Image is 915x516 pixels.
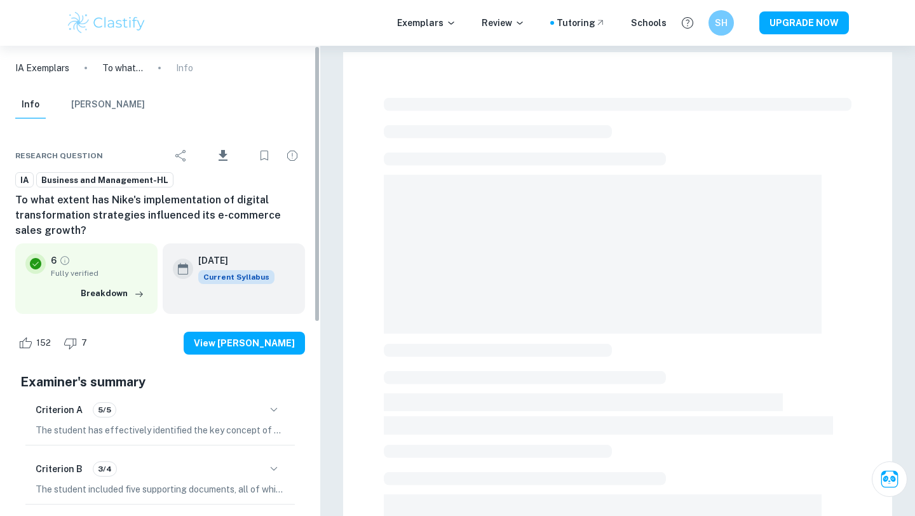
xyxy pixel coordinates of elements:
a: Grade fully verified [59,255,71,266]
h6: SH [714,16,729,30]
h6: Criterion A [36,403,83,417]
button: UPGRADE NOW [759,11,849,34]
div: Dislike [60,333,94,353]
a: IA Exemplars [15,61,69,75]
p: Review [482,16,525,30]
span: IA [16,174,33,187]
button: Breakdown [78,284,147,303]
button: Help and Feedback [677,12,698,34]
div: Share [168,143,194,168]
a: Schools [631,16,667,30]
button: Ask Clai [872,461,907,497]
a: IA [15,172,34,188]
h5: Examiner's summary [20,372,300,391]
span: Current Syllabus [198,270,274,284]
h6: Criterion B [36,462,83,476]
h6: [DATE] [198,254,264,268]
p: To what extent has Nike's implementation of digital transformation strategies influenced its e-co... [102,61,143,75]
span: 3/4 [93,463,116,475]
div: Report issue [280,143,305,168]
span: 7 [74,337,94,350]
p: Info [176,61,193,75]
p: The student has effectively identified the key concept of change, which is clearly indicated on t... [36,423,285,437]
p: The student included five supporting documents, all of which are contemporary and published withi... [36,482,285,496]
p: 6 [51,254,57,268]
span: Fully verified [51,268,147,279]
img: Clastify logo [66,10,147,36]
span: Research question [15,150,103,161]
button: SH [708,10,734,36]
span: Business and Management-HL [37,174,173,187]
button: Info [15,91,46,119]
button: [PERSON_NAME] [71,91,145,119]
a: Business and Management-HL [36,172,173,188]
div: Bookmark [252,143,277,168]
span: 5/5 [93,404,116,416]
div: Download [196,139,249,172]
div: This exemplar is based on the current syllabus. Feel free to refer to it for inspiration/ideas wh... [198,270,274,284]
button: View [PERSON_NAME] [184,332,305,355]
a: Tutoring [557,16,606,30]
span: 152 [29,337,58,350]
h6: To what extent has Nike's implementation of digital transformation strategies influenced its e-co... [15,193,305,238]
p: Exemplars [397,16,456,30]
div: Like [15,333,58,353]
